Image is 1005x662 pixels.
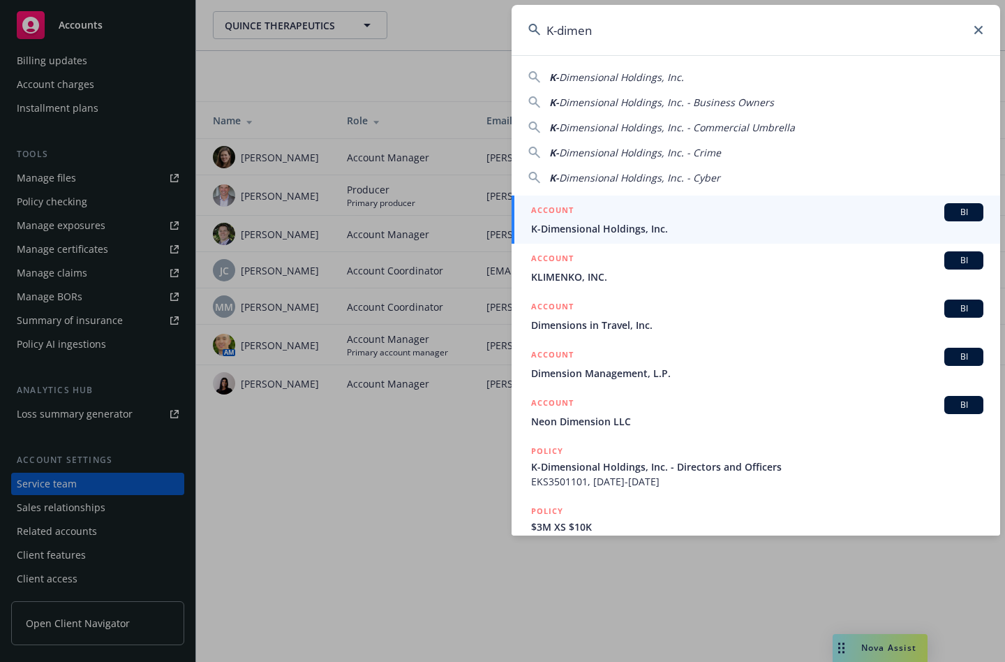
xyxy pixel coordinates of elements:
h5: POLICY [531,504,563,518]
h5: ACCOUNT [531,300,574,316]
span: K- [549,146,559,159]
span: EKS3501101, [DATE]-[DATE] [531,474,983,489]
span: BI [950,399,978,411]
span: Dimension Management, L.P. [531,366,983,381]
span: KLIMENKO, INC. [531,270,983,284]
span: Dimensional Holdings, Inc. [559,71,684,84]
h5: POLICY [531,444,563,458]
a: ACCOUNTBIKLIMENKO, INC. [512,244,1000,292]
a: ACCOUNTBINeon Dimension LLC [512,388,1000,436]
span: BI [950,351,978,363]
a: ACCOUNTBIDimension Management, L.P. [512,340,1000,388]
input: Search... [512,5,1000,55]
a: ACCOUNTBIDimensions in Travel, Inc. [512,292,1000,340]
h5: ACCOUNT [531,348,574,365]
span: Dimensions in Travel, Inc. [531,318,983,332]
span: $3M XS $10K [531,520,983,534]
span: K- [549,171,559,184]
span: K-Dimensional Holdings, Inc. [531,221,983,236]
a: POLICY$3M XS $10KW35FA0240201, [DATE]-[DATE] [512,496,1000,557]
a: POLICYK-Dimensional Holdings, Inc. - Directors and OfficersEKS3501101, [DATE]-[DATE] [512,436,1000,496]
span: BI [950,206,978,219]
span: BI [950,302,978,315]
span: W35FA0240201, [DATE]-[DATE] [531,534,983,549]
span: Dimensional Holdings, Inc. - Cyber [559,171,720,184]
span: Dimensional Holdings, Inc. - Business Owners [559,96,774,109]
h5: ACCOUNT [531,203,574,220]
span: Dimensional Holdings, Inc. - Commercial Umbrella [559,121,795,134]
span: K- [549,71,559,84]
h5: ACCOUNT [531,396,574,413]
span: BI [950,254,978,267]
span: K- [549,121,559,134]
span: K- [549,96,559,109]
a: ACCOUNTBIK-Dimensional Holdings, Inc. [512,196,1000,244]
h5: ACCOUNT [531,251,574,268]
span: K-Dimensional Holdings, Inc. - Directors and Officers [531,459,983,474]
span: Dimensional Holdings, Inc. - Crime [559,146,721,159]
span: Neon Dimension LLC [531,414,983,429]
